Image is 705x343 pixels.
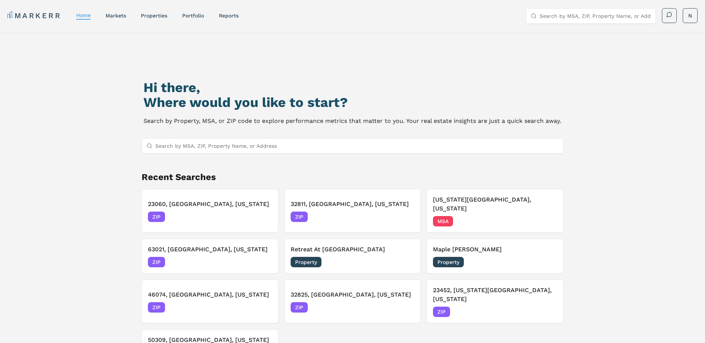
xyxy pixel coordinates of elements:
[142,189,278,233] button: 23060, [GEOGRAPHIC_DATA], [US_STATE]ZIP[DATE]
[284,280,421,323] button: 32825, [GEOGRAPHIC_DATA], [US_STATE]ZIP[DATE]
[148,200,272,209] h3: 23060, [GEOGRAPHIC_DATA], [US_STATE]
[155,138,559,153] input: Search by MSA, ZIP, Property Name, or Address
[398,213,414,220] span: [DATE]
[540,218,557,225] span: [DATE]
[291,257,321,267] span: Property
[433,257,464,267] span: Property
[148,212,165,222] span: ZIP
[7,10,61,21] a: MARKERR
[76,12,91,18] a: home
[148,245,272,254] h3: 63021, [GEOGRAPHIC_DATA], [US_STATE]
[106,13,126,19] a: markets
[148,290,272,299] h3: 46074, [GEOGRAPHIC_DATA], [US_STATE]
[143,95,561,110] h2: Where would you like to start?
[141,13,167,19] a: properties
[433,216,453,226] span: MSA
[398,304,414,311] span: [DATE]
[427,280,563,323] button: 23452, [US_STATE][GEOGRAPHIC_DATA], [US_STATE]ZIP[DATE]
[433,245,557,254] h3: Maple [PERSON_NAME]
[398,258,414,266] span: [DATE]
[427,189,563,233] button: [US_STATE][GEOGRAPHIC_DATA], [US_STATE]MSA[DATE]
[148,257,165,267] span: ZIP
[284,239,421,274] button: Retreat At [GEOGRAPHIC_DATA]Property[DATE]
[291,200,415,209] h3: 32811, [GEOGRAPHIC_DATA], [US_STATE]
[540,258,557,266] span: [DATE]
[433,195,557,213] h3: [US_STATE][GEOGRAPHIC_DATA], [US_STATE]
[688,12,692,19] span: N
[148,302,165,313] span: ZIP
[433,286,557,304] h3: 23452, [US_STATE][GEOGRAPHIC_DATA], [US_STATE]
[182,13,204,19] a: Portfolio
[291,302,308,313] span: ZIP
[255,304,272,311] span: [DATE]
[255,213,272,220] span: [DATE]
[143,116,561,126] p: Search by Property, MSA, or ZIP code to explore performance metrics that matter to you. Your real...
[433,307,450,317] span: ZIP
[291,212,308,222] span: ZIP
[284,189,421,233] button: 32811, [GEOGRAPHIC_DATA], [US_STATE]ZIP[DATE]
[142,171,564,183] h2: Recent Searches
[255,258,272,266] span: [DATE]
[540,308,557,316] span: [DATE]
[291,245,415,254] h3: Retreat At [GEOGRAPHIC_DATA]
[143,80,561,95] h1: Hi there,
[219,13,239,19] a: reports
[291,290,415,299] h3: 32825, [GEOGRAPHIC_DATA], [US_STATE]
[142,280,278,323] button: 46074, [GEOGRAPHIC_DATA], [US_STATE]ZIP[DATE]
[540,9,651,23] input: Search by MSA, ZIP, Property Name, or Address
[683,8,698,23] button: N
[427,239,563,274] button: Maple [PERSON_NAME]Property[DATE]
[142,239,278,274] button: 63021, [GEOGRAPHIC_DATA], [US_STATE]ZIP[DATE]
